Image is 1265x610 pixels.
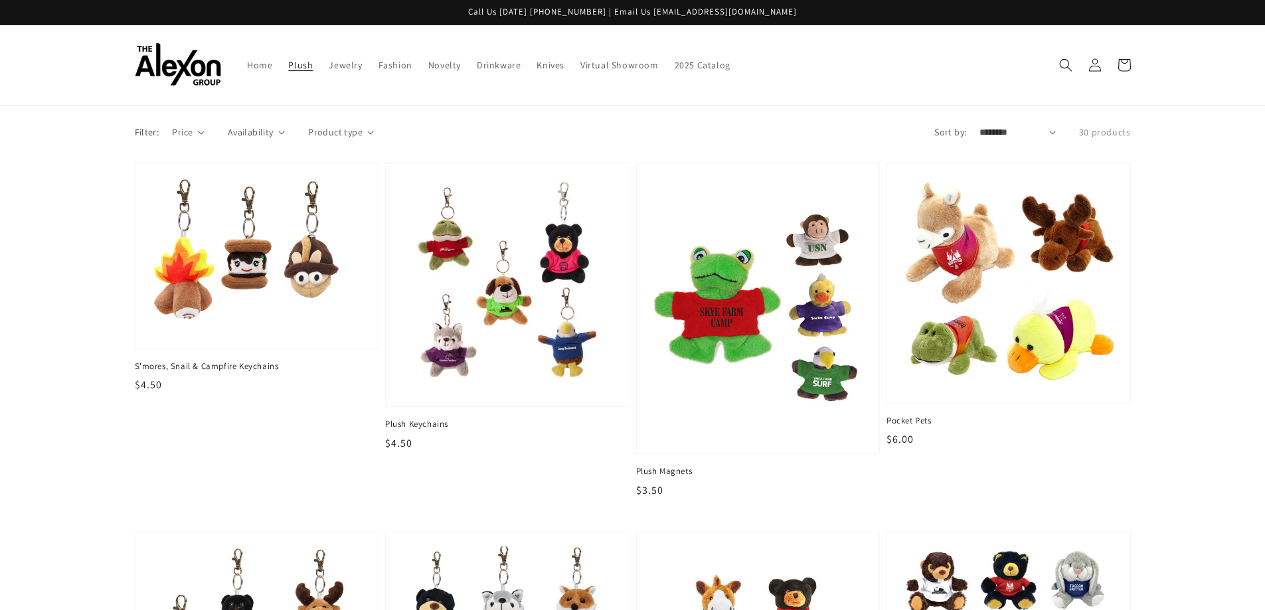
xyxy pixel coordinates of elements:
[379,59,412,71] span: Fashion
[537,59,564,71] span: Knives
[321,51,370,79] a: Jewelry
[636,163,881,498] a: Plush Magnets Plush Magnets $3.50
[529,51,572,79] a: Knives
[399,177,616,394] img: Plush Keychains
[886,432,914,446] span: $6.00
[239,51,280,79] a: Home
[228,125,274,139] span: Availability
[675,59,730,71] span: 2025 Catalog
[329,59,362,71] span: Jewelry
[650,177,867,440] img: Plush Magnets
[308,125,363,139] span: Product type
[135,378,162,392] span: $4.50
[172,125,193,139] span: Price
[469,51,529,79] a: Drinkware
[1079,125,1131,139] p: 30 products
[385,163,630,451] a: Plush Keychains Plush Keychains $4.50
[135,43,221,86] img: The Alexon Group
[149,177,365,335] img: S'mores, Snail & Campfire Keychains
[1051,50,1080,80] summary: Search
[636,465,881,477] span: Plush Magnets
[886,415,1131,427] span: Pocket Pets
[636,483,663,497] span: $3.50
[886,163,1131,447] a: Pocket Pets Pocket Pets $6.00
[420,51,469,79] a: Novelty
[308,125,374,139] summary: Product type
[572,51,667,79] a: Virtual Showroom
[288,59,313,71] span: Plush
[385,436,412,450] span: $4.50
[135,163,379,393] a: S'mores, Snail & Campfire Keychains S'mores, Snail & Campfire Keychains $4.50
[135,360,379,372] span: S'mores, Snail & Campfire Keychains
[280,51,321,79] a: Plush
[477,59,521,71] span: Drinkware
[228,125,285,139] summary: Availability
[580,59,659,71] span: Virtual Showroom
[247,59,272,71] span: Home
[371,51,420,79] a: Fashion
[667,51,738,79] a: 2025 Catalog
[934,125,966,139] label: Sort by:
[428,59,461,71] span: Novelty
[135,125,159,139] p: Filter:
[900,177,1117,390] img: Pocket Pets
[385,418,630,430] span: Plush Keychains
[172,125,205,139] summary: Price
